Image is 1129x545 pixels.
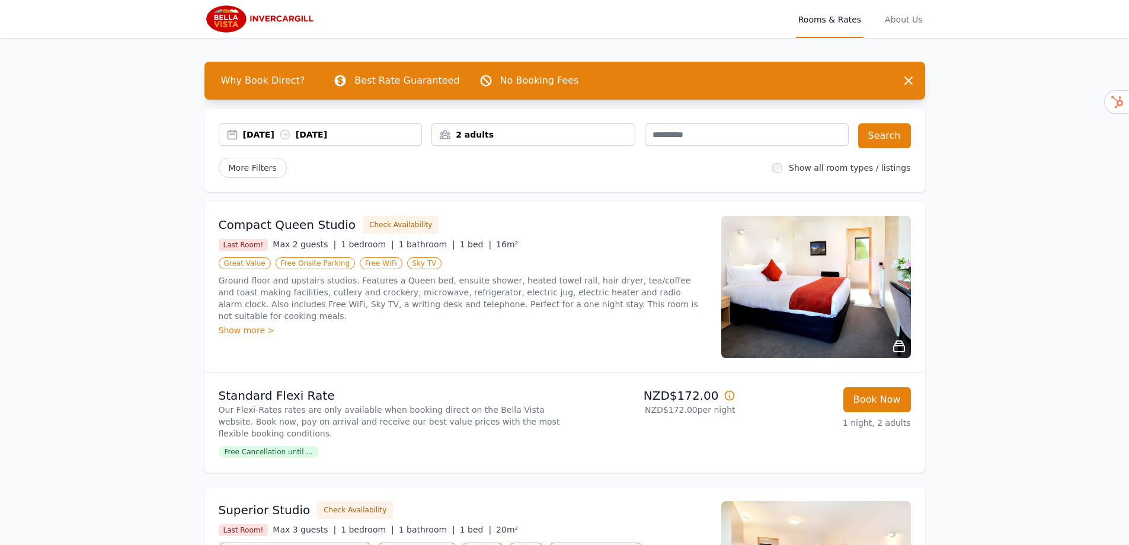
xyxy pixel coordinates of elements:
[273,240,336,249] span: Max 2 guests |
[219,257,271,269] span: Great Value
[219,446,319,458] span: Free Cancellation until ...
[570,404,735,416] p: NZD$172.00 per night
[212,69,315,93] span: Why Book Direct?
[745,417,911,429] p: 1 night, 2 adults
[219,216,356,233] h3: Compact Queen Studio
[460,240,491,249] span: 1 bed |
[341,525,394,534] span: 1 bedroom |
[219,324,707,336] div: Show more >
[219,502,311,518] h3: Superior Studio
[496,240,518,249] span: 16m²
[317,501,393,519] button: Check Availability
[219,158,287,178] span: More Filters
[399,240,455,249] span: 1 bathroom |
[341,240,394,249] span: 1 bedroom |
[354,74,459,88] p: Best Rate Guaranteed
[407,257,442,269] span: Sky TV
[360,257,402,269] span: Free WiFi
[219,387,560,404] p: Standard Flexi Rate
[204,5,319,33] img: Bella Vista Invercargill
[570,387,735,404] p: NZD$172.00
[219,275,707,322] p: Ground floor and upstairs studios. Features a Queen bed, ensuite shower, heated towel rail, hair ...
[273,525,336,534] span: Max 3 guests |
[843,387,911,412] button: Book Now
[363,216,439,234] button: Check Availability
[432,129,635,141] div: 2 adults
[219,239,268,251] span: Last Room!
[276,257,355,269] span: Free Onsite Parking
[243,129,422,141] div: [DATE] [DATE]
[219,524,268,536] span: Last Room!
[399,525,455,534] span: 1 bathroom |
[789,163,910,173] label: Show all room types / listings
[496,525,518,534] span: 20m²
[500,74,579,88] p: No Booking Fees
[219,404,560,439] p: Our Flexi-Rates rates are only available when booking direct on the Bella Vista website. Book now...
[858,123,911,148] button: Search
[460,525,491,534] span: 1 bed |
